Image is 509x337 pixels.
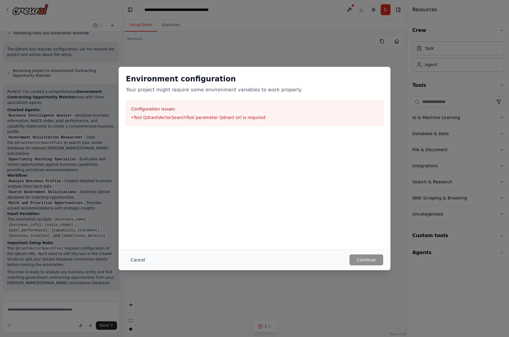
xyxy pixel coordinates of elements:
[126,74,383,84] h2: Environment configuration
[349,254,383,265] button: Continue
[131,114,378,121] li: • Tool QdrantVectorSearchTool parameter Qdrant Url is required
[126,86,383,94] p: Your project might require some environment variables to work properly.
[131,106,378,112] h3: Configuration issues:
[126,254,150,265] button: Cancel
